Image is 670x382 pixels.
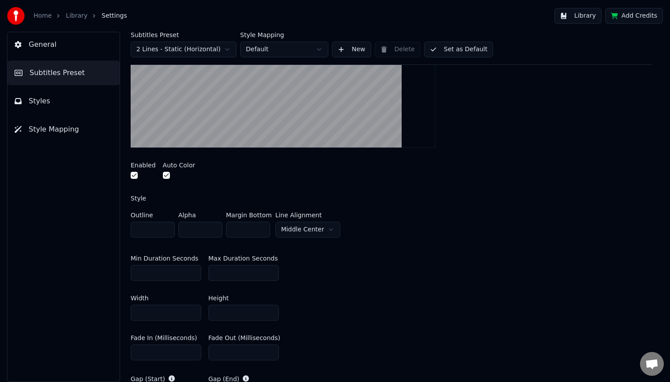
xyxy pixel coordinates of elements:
button: New [332,42,371,57]
label: Min Duration Seconds [131,255,198,261]
label: Outline [131,212,175,218]
span: Style Mapping [29,124,79,135]
label: Style Mapping [240,32,328,38]
button: General [8,32,120,57]
button: Add Credits [605,8,663,24]
label: Width [131,295,149,301]
label: Max Duration Seconds [208,255,278,261]
span: Styles [29,96,50,106]
label: Fade In (Milliseconds) [131,335,197,341]
nav: breadcrumb [34,11,127,20]
span: General [29,39,56,50]
label: Margin Bottom [226,212,272,218]
img: youka [7,7,25,25]
button: Style Mapping [8,117,120,142]
button: Set as Default [424,42,493,57]
button: Styles [8,89,120,113]
label: Subtitles Preset [131,32,237,38]
label: Line Alignment [275,212,341,218]
label: Gap (End) [208,376,239,382]
a: Home [34,11,52,20]
button: Library [554,8,602,24]
button: Subtitles Preset [8,61,120,85]
label: Fade Out (Milliseconds) [208,335,280,341]
label: Auto Color [163,162,196,168]
label: Enabled [131,162,156,168]
label: Height [208,295,229,301]
span: Settings [102,11,127,20]
a: Library [66,11,87,20]
label: Style [131,195,146,201]
span: Subtitles Preset [30,68,85,78]
label: Gap (Start) [131,376,165,382]
a: Open chat [640,352,664,376]
label: Alpha [178,212,222,218]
